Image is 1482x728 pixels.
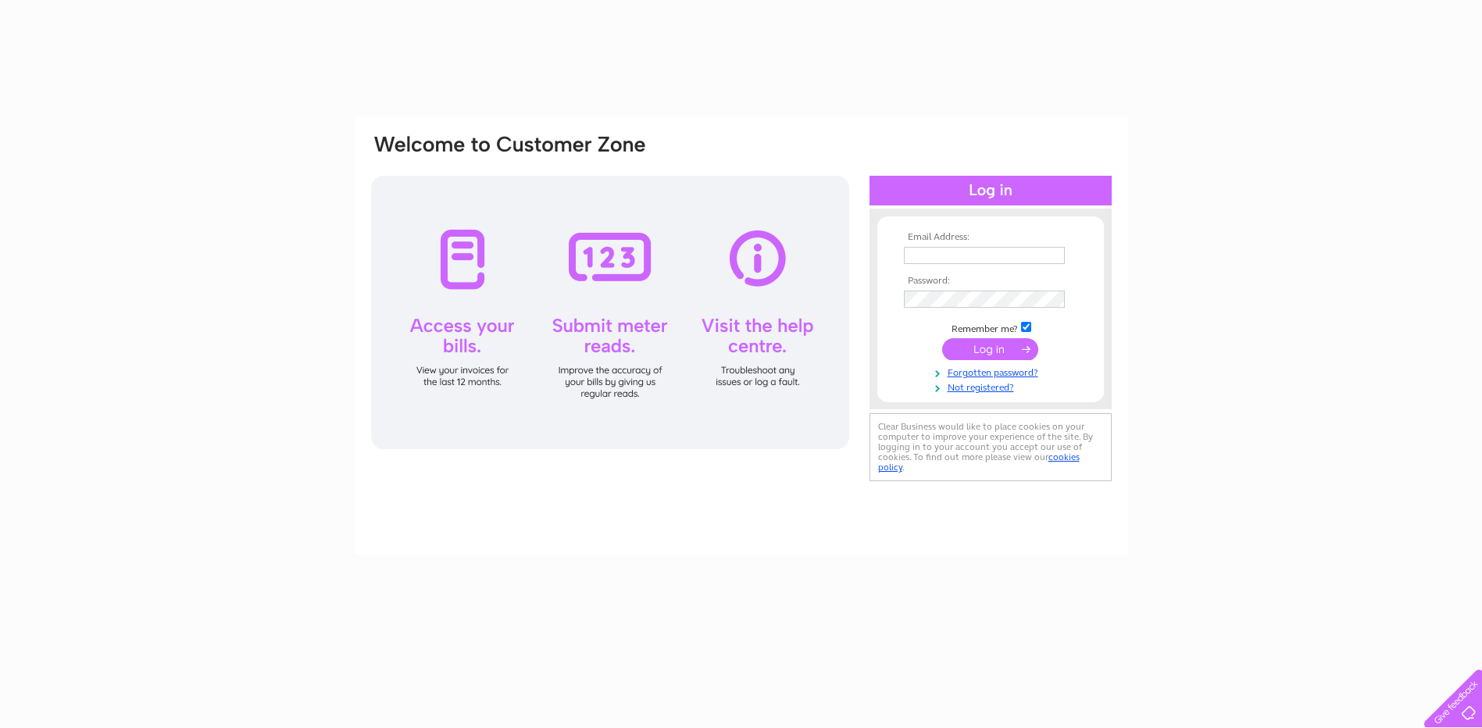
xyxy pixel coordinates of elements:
[900,232,1081,243] th: Email Address:
[878,451,1080,473] a: cookies policy
[942,338,1038,360] input: Submit
[870,413,1112,481] div: Clear Business would like to place cookies on your computer to improve your experience of the sit...
[904,364,1081,379] a: Forgotten password?
[900,276,1081,287] th: Password:
[900,319,1081,335] td: Remember me?
[904,379,1081,394] a: Not registered?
